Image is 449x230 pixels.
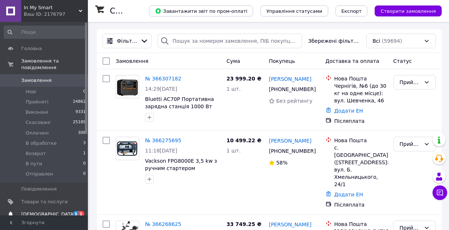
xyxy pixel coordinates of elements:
[78,211,84,217] span: 1
[24,11,88,18] div: Ваш ID: 2176797
[326,58,379,64] span: Доставка та оплата
[149,5,253,16] button: Завантажити звіт по пром-оплаті
[4,26,86,39] input: Пошук
[83,150,86,157] span: 1
[308,37,360,45] span: Збережені фільтри:
[145,148,177,154] span: 11:18[DATE]
[400,140,421,148] div: Прийнято
[269,75,311,83] a: [PERSON_NAME]
[116,76,139,97] img: Фото товару
[226,221,261,227] span: 33 749.25 ₴
[73,119,86,126] span: 25189
[157,34,303,48] input: Пошук за номером замовлення, ПІБ покупця, номером телефону, Email, номером накладної
[26,140,57,147] span: В обработке
[269,86,316,92] span: [PHONE_NUMBER]
[145,86,177,92] span: 14:29[DATE]
[83,161,86,167] span: 0
[21,199,68,205] span: Товари та послуги
[367,8,442,14] a: Створити замовлення
[145,221,181,227] a: № 366268625
[226,148,241,154] span: 1 шт.
[145,158,217,178] a: Vackson FPG8000E 3,5 kw з ручним стартером Бензиновий генератор
[276,98,312,104] span: Без рейтингу
[21,186,57,192] span: Повідомлення
[334,75,387,82] div: Нова Пошта
[276,160,287,166] span: 58%
[372,37,380,45] span: Всі
[117,37,137,45] span: Фільтри
[269,137,311,144] a: [PERSON_NAME]
[26,150,46,157] span: Возврат
[83,140,86,147] span: 3
[26,161,42,167] span: В пути
[83,171,86,177] span: 0
[110,7,184,15] h1: Список замовлень
[269,148,316,154] span: [PHONE_NUMBER]
[226,86,241,92] span: 1 шт.
[116,140,139,156] img: Фото товару
[335,5,368,16] button: Експорт
[26,99,48,105] span: Прийняті
[334,144,387,188] div: с. [GEOGRAPHIC_DATA] ([STREET_ADDRESS]: вул. Б. Хмельницького, 24/1
[75,109,86,116] span: 9331
[226,76,261,82] span: 23 999.20 ₴
[381,8,436,14] span: Створити замовлення
[334,82,387,104] div: Чернігів, №6 (до 30 кг на одне місце): вул. Шевченка, 46
[116,58,148,64] span: Замовлення
[400,78,421,86] div: Прийнято
[393,58,412,64] span: Статус
[24,4,79,11] span: In My Smart
[21,77,52,84] span: Замовлення
[21,45,42,52] span: Головна
[26,119,51,126] span: Скасовані
[21,211,75,218] span: [DEMOGRAPHIC_DATA]
[260,5,328,16] button: Управління статусами
[433,185,447,200] button: Чат з покупцем
[334,201,387,208] div: Післяплата
[78,130,86,136] span: 308
[269,58,295,64] span: Покупець
[21,58,88,71] span: Замовлення та повідомлення
[226,58,240,64] span: Cума
[334,192,363,197] a: Додати ЕН
[26,171,53,177] span: Отправлен
[334,117,387,125] div: Післяплата
[334,137,387,144] div: Нова Пошта
[116,137,139,160] a: Фото товару
[26,130,49,136] span: Оплачені
[145,137,181,143] a: № 366275695
[269,221,311,228] a: [PERSON_NAME]
[266,8,322,14] span: Управління статусами
[116,75,139,98] a: Фото товару
[334,108,363,114] a: Додати ЕН
[73,211,79,217] span: 5
[145,96,214,109] a: Bluetti AC70P Портативна зарядна станція 1000 Вт
[83,88,86,95] span: 0
[26,109,48,116] span: Виконані
[155,8,247,14] span: Завантажити звіт по пром-оплаті
[145,76,181,82] a: № 366307182
[226,137,261,143] span: 10 499.22 ₴
[341,8,362,14] span: Експорт
[334,220,387,228] div: Нова Пошта
[375,5,442,16] button: Створити замовлення
[73,99,86,105] span: 24862
[26,88,36,95] span: Нові
[382,38,402,44] span: (59694)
